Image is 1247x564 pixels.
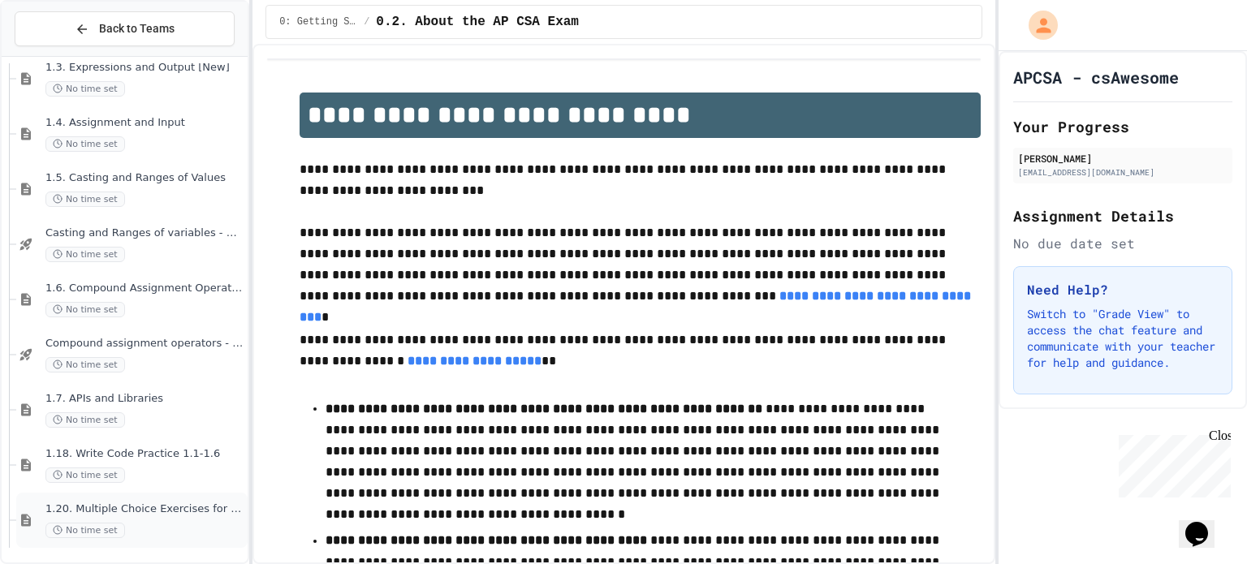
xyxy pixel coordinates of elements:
button: Back to Teams [15,11,235,46]
iframe: chat widget [1112,428,1231,497]
h2: Assignment Details [1013,205,1232,227]
div: No due date set [1013,234,1232,253]
span: No time set [45,412,125,428]
h1: APCSA - csAwesome [1013,66,1179,88]
span: Back to Teams [99,20,175,37]
span: Casting and Ranges of variables - Quiz [45,226,244,240]
span: Compound assignment operators - Quiz [45,337,244,351]
div: [EMAIL_ADDRESS][DOMAIN_NAME] [1018,166,1228,179]
span: 1.5. Casting and Ranges of Values [45,171,244,185]
span: / [364,15,369,28]
span: No time set [45,523,125,538]
span: 1.6. Compound Assignment Operators [45,282,244,295]
div: My Account [1012,6,1062,44]
span: 1.4. Assignment and Input [45,116,244,130]
span: 1.3. Expressions and Output [New] [45,61,244,75]
span: No time set [45,302,125,317]
div: Chat with us now!Close [6,6,112,103]
span: 1.20. Multiple Choice Exercises for Unit 1a (1.1-1.6) [45,502,244,516]
iframe: chat widget [1179,499,1231,548]
span: 1.18. Write Code Practice 1.1-1.6 [45,447,244,461]
span: No time set [45,136,125,152]
h3: Need Help? [1027,280,1219,299]
span: 1.7. APIs and Libraries [45,392,244,406]
span: No time set [45,192,125,207]
div: [PERSON_NAME] [1018,151,1228,166]
h2: Your Progress [1013,115,1232,138]
span: 0: Getting Started [279,15,357,28]
span: No time set [45,357,125,372]
span: No time set [45,467,125,483]
span: No time set [45,247,125,262]
p: Switch to "Grade View" to access the chat feature and communicate with your teacher for help and ... [1027,306,1219,371]
span: No time set [45,81,125,97]
span: 0.2. About the AP CSA Exam [376,12,579,32]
